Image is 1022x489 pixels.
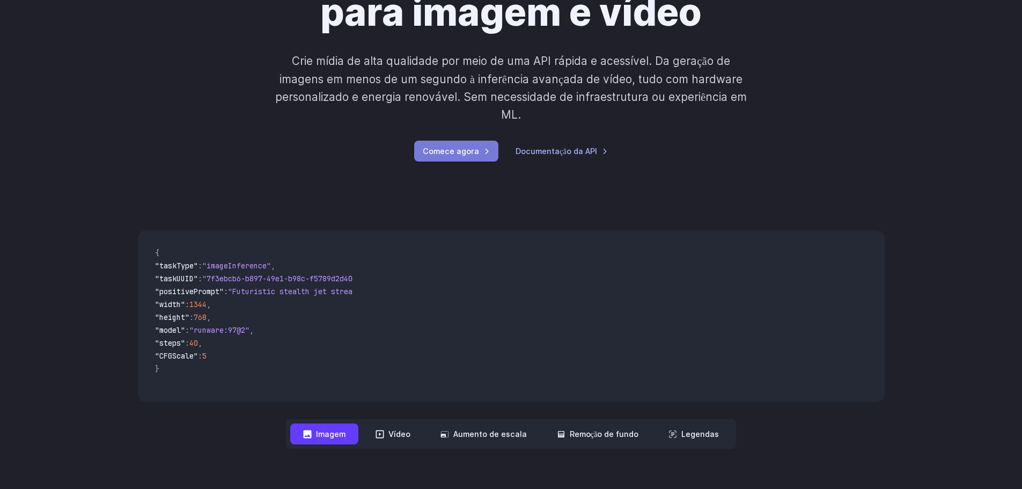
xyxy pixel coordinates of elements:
[414,141,498,162] a: Comece agora
[516,147,597,156] font: Documentação da API
[198,261,202,271] span: :
[198,274,202,283] span: :
[185,325,189,335] span: :
[194,312,207,322] span: 768
[198,351,202,361] span: :
[155,300,185,309] span: "width"
[202,274,365,283] span: "7f3ebcb6-b897-49e1-b98c-f5789d2d40d7"
[570,429,639,439] font: Remoção de fundo
[155,325,185,335] span: "model"
[155,274,198,283] span: "taskUUID"
[189,325,249,335] span: "runware:97@2"
[423,147,479,156] font: Comece agora
[189,338,198,348] span: 40
[681,429,719,439] font: Legendas
[207,312,211,322] span: ,
[185,338,189,348] span: :
[516,145,608,157] a: Documentação da API
[155,364,159,374] span: }
[185,300,189,309] span: :
[228,287,619,296] span: "Futuristic stealth jet streaking through a neon-lit cityscape with glowing purple exhaust"
[155,312,189,322] span: "height"
[155,248,159,258] span: {
[224,287,228,296] span: :
[275,54,747,121] font: Crie mídia de alta qualidade por meio de uma API rápida e acessível. Da geração de imagens em men...
[316,429,345,439] font: Imagem
[207,300,211,309] span: ,
[155,338,185,348] span: "steps"
[453,429,527,439] font: Aumento de escala
[189,300,207,309] span: 1344
[189,312,194,322] span: :
[198,338,202,348] span: ,
[155,261,198,271] span: "taskType"
[271,261,275,271] span: ,
[155,351,198,361] span: "CFGScale"
[249,325,254,335] span: ,
[155,287,224,296] span: "positivePrompt"
[388,429,410,439] font: Vídeo
[202,351,207,361] span: 5
[202,261,271,271] span: "imageInference"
